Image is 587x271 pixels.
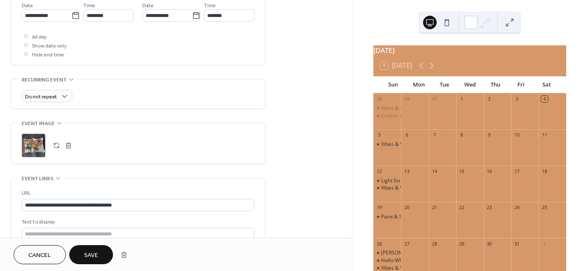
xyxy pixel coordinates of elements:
div: 3 [514,96,520,102]
div: Cruisin' Into Vintage Car Roll-In [381,112,454,120]
span: Save [84,251,98,260]
span: Event links [22,174,54,183]
div: 18 [541,168,547,174]
div: 14 [431,168,437,174]
span: Show date only [32,42,67,50]
div: 1 [459,96,465,102]
button: Save [69,245,113,264]
div: 4 [541,96,547,102]
div: 6 [404,132,410,138]
div: 26 [376,240,382,247]
span: Date [22,1,33,10]
div: 31 [514,240,520,247]
div: 28 [376,96,382,102]
div: Paint & Sip with The Upper East Side [381,213,467,221]
div: Vibes & Vintages: Live Music with Chad Johnson [373,105,401,112]
div: ; [22,134,45,157]
div: 19 [376,204,382,211]
div: Paint & Sip with The Upper East Side [373,213,401,221]
div: 17 [514,168,520,174]
div: 29 [404,96,410,102]
div: Cluck & Cork: Twisted Chicken Food Truck at the Winery [373,249,401,257]
div: 27 [404,240,410,247]
div: 15 [459,168,465,174]
div: Vibes & Vintages: Live Music with Ledfoot [PERSON_NAME] [381,141,519,148]
div: 8 [459,132,465,138]
div: 22 [459,204,465,211]
div: 9 [486,132,493,138]
div: 29 [459,240,465,247]
button: Cancel [14,245,66,264]
div: 10 [514,132,520,138]
div: 2 [486,96,493,102]
span: Date [142,1,154,10]
div: Cruisin' Into Vintage Car Roll-In [373,112,401,120]
div: 25 [541,204,547,211]
div: Vibes & Vintages: Live Music with [PERSON_NAME] & [PERSON_NAME] [381,184,546,192]
div: Light for Life: Aidan's Light Event Supporting Youth Suicide Prevention & Mental Health Awareness [373,177,401,184]
div: 20 [404,204,410,211]
div: 28 [431,240,437,247]
span: Cancel [28,251,51,260]
div: Hallo-WINE Trail & Festival [373,257,401,264]
div: 21 [431,204,437,211]
span: All day [32,33,47,42]
div: Mon [406,76,431,93]
div: 24 [514,204,520,211]
div: Text to display [22,218,253,226]
div: 5 [376,132,382,138]
div: [PERSON_NAME] & Cork: Twisted Chicken Food Truck at the Winery [381,249,539,257]
div: Vibes & Vintages: Live Music with Steve & Steve Co [373,184,401,192]
div: 16 [486,168,493,174]
span: Recurring event [22,75,67,84]
div: Sun [380,76,406,93]
div: Sat [534,76,559,93]
div: Vibes & Vintages: Live Music with Ledfoot Larry [373,141,401,148]
div: URL [22,189,253,198]
div: Thu [483,76,508,93]
div: 7 [431,132,437,138]
div: [DATE] [373,45,566,56]
div: 12 [376,168,382,174]
span: Event image [22,119,55,128]
div: 13 [404,168,410,174]
div: Vibes & Vintages: Live Music with [PERSON_NAME] [381,105,500,112]
div: 30 [486,240,493,247]
div: 30 [431,96,437,102]
div: 1 [541,240,547,247]
div: 11 [541,132,547,138]
div: Wed [457,76,483,93]
span: Time [83,1,95,10]
div: Hallo-WINE Trail & Festival [381,257,444,264]
div: 23 [486,204,493,211]
span: Hide end time [32,50,64,59]
div: Tue [432,76,457,93]
span: Time [204,1,216,10]
span: Do not repeat [25,92,57,102]
div: Fri [508,76,533,93]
